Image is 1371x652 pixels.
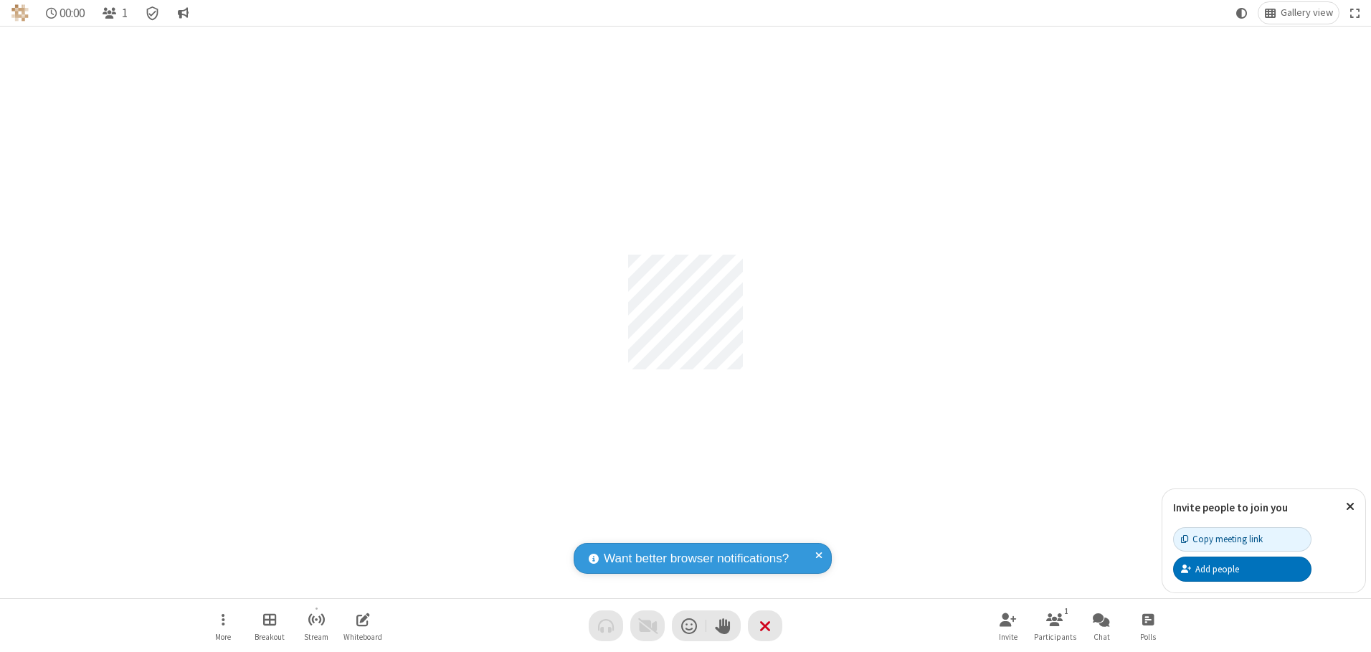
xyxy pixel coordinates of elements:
[201,605,245,646] button: Open menu
[706,610,741,641] button: Raise hand
[139,2,166,24] div: Meeting details Encryption enabled
[171,2,194,24] button: Conversation
[343,633,382,641] span: Whiteboard
[1258,2,1339,24] button: Change layout
[1080,605,1123,646] button: Open chat
[1230,2,1253,24] button: Using system theme
[248,605,291,646] button: Manage Breakout Rooms
[341,605,384,646] button: Open shared whiteboard
[295,605,338,646] button: Start streaming
[1140,633,1156,641] span: Polls
[1173,557,1311,581] button: Add people
[1061,605,1073,618] div: 1
[11,4,29,22] img: QA Selenium DO NOT DELETE OR CHANGE
[60,6,85,20] span: 00:00
[1033,605,1076,646] button: Open participant list
[122,6,128,20] span: 1
[1173,527,1311,552] button: Copy meeting link
[304,633,328,641] span: Stream
[40,2,91,24] div: Timer
[1344,2,1366,24] button: Fullscreen
[604,549,789,568] span: Want better browser notifications?
[630,610,665,641] button: Video
[1181,532,1263,546] div: Copy meeting link
[1094,633,1110,641] span: Chat
[215,633,231,641] span: More
[987,605,1030,646] button: Invite participants (Alt+I)
[1126,605,1170,646] button: Open poll
[672,610,706,641] button: Send a reaction
[748,610,782,641] button: End or leave meeting
[255,633,285,641] span: Breakout
[589,610,623,641] button: Audio problem - check your Internet connection or call by phone
[96,2,133,24] button: Open participant list
[1034,633,1076,641] span: Participants
[999,633,1017,641] span: Invite
[1281,7,1333,19] span: Gallery view
[1335,489,1365,524] button: Close popover
[1173,501,1288,514] label: Invite people to join you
